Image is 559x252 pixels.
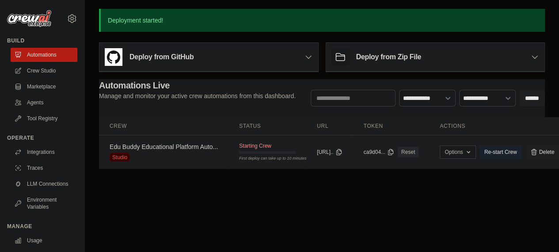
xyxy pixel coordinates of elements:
a: Marketplace [11,80,77,94]
h3: Deploy from GitHub [129,52,194,62]
h2: Automations Live [99,79,296,92]
a: Edu Buddy Educational Platform Auto... [110,143,218,150]
th: Crew [99,117,228,135]
a: Agents [11,95,77,110]
div: Operate [7,134,77,141]
a: Traces [11,161,77,175]
a: Automations [11,48,77,62]
img: Logo [7,10,51,27]
p: Manage and monitor your active crew automations from this dashboard. [99,92,296,100]
div: First deploy can take up to 10 minutes [239,156,296,162]
p: Deployment started! [99,9,545,32]
img: GitHub Logo [105,48,122,66]
th: URL [306,117,353,135]
a: Re-start Crew [479,145,522,159]
a: LLM Connections [11,177,77,191]
span: Studio [110,153,130,162]
a: Crew Studio [11,64,77,78]
a: Tool Registry [11,111,77,126]
h3: Deploy from Zip File [356,52,421,62]
div: Build [7,37,77,44]
button: ca9d04... [364,149,394,156]
a: Environment Variables [11,193,77,214]
th: Token [353,117,430,135]
a: Usage [11,233,77,248]
a: Reset [398,147,418,157]
span: Starting Crew [239,142,271,149]
div: Manage [7,223,77,230]
button: Options [440,145,475,159]
a: Integrations [11,145,77,159]
th: Status [228,117,306,135]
